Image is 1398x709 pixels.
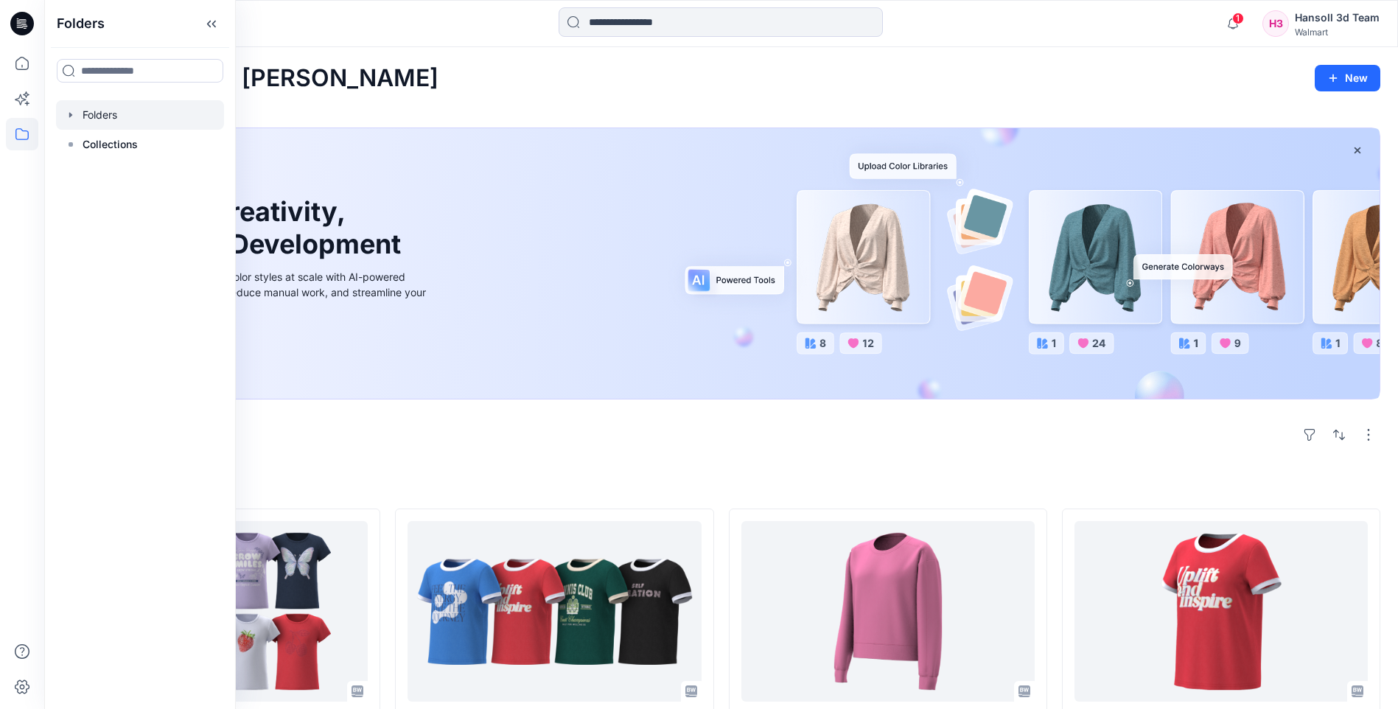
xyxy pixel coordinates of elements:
[1262,10,1289,37] div: H3
[1295,27,1380,38] div: Walmart
[741,521,1035,702] a: HQ024710_AW OLX CORE FLEECE TOP & SHORT SET_PLUS
[83,136,138,153] p: Collections
[98,196,408,259] h1: Unleash Creativity, Speed Up Development
[1232,13,1244,24] span: 1
[62,65,438,92] h2: Welcome back, [PERSON_NAME]
[1074,521,1368,702] a: HQ021663_AW GRAPHIC SS TEE_PLUS
[98,333,430,363] a: Discover more
[1315,65,1380,91] button: New
[408,521,701,702] a: HQ021663_AW GRAPHIC SS TEE
[1295,9,1380,27] div: Hansoll 3d Team
[62,476,1380,494] h4: Styles
[98,269,430,315] div: Explore ideas faster and recolor styles at scale with AI-powered tools that boost creativity, red...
